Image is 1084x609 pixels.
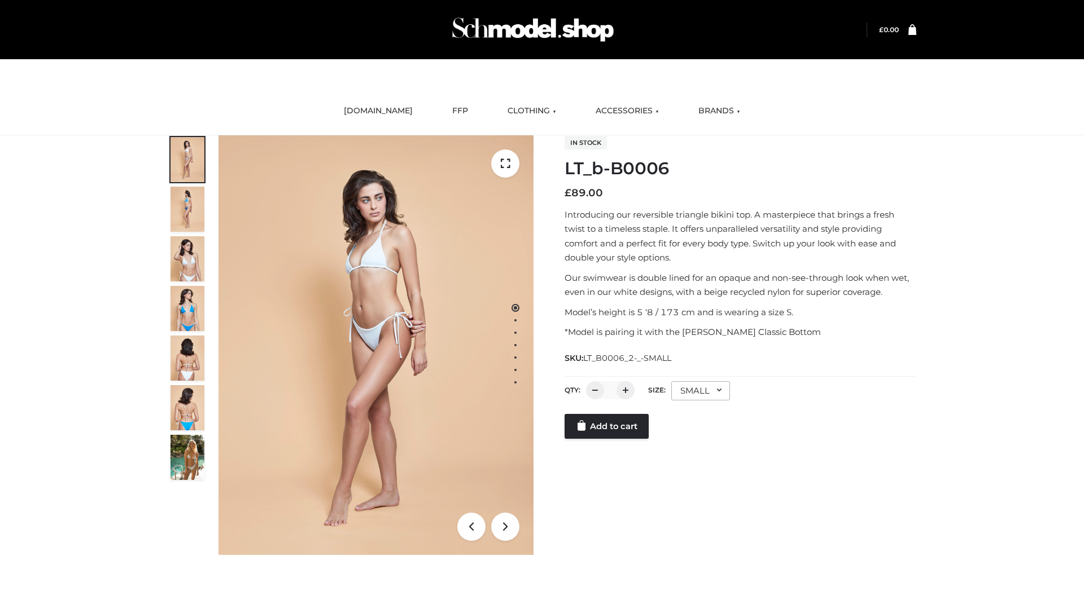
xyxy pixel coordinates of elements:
span: £ [565,187,571,199]
a: BRANDS [690,99,749,123]
label: Size: [648,386,666,394]
img: ArielClassicBikiniTop_CloudNine_AzureSky_OW114ECO_1 [218,135,534,555]
span: SKU: [565,351,672,365]
a: ACCESSORIES [587,99,667,123]
img: ArielClassicBikiniTop_CloudNine_AzureSky_OW114ECO_1-scaled.jpg [171,137,204,182]
a: FFP [444,99,477,123]
p: *Model is pairing it with the [PERSON_NAME] Classic Bottom [565,325,916,339]
img: Schmodel Admin 964 [448,7,618,52]
span: LT_B0006_2-_-SMALL [583,353,671,363]
span: In stock [565,136,607,149]
h1: LT_b-B0006 [565,158,916,179]
a: Add to cart [565,414,649,439]
img: Arieltop_CloudNine_AzureSky2.jpg [171,435,204,480]
span: £ [879,25,884,34]
label: QTY: [565,386,580,394]
img: ArielClassicBikiniTop_CloudNine_AzureSky_OW114ECO_3-scaled.jpg [171,236,204,281]
img: ArielClassicBikiniTop_CloudNine_AzureSky_OW114ECO_2-scaled.jpg [171,187,204,232]
div: SMALL [671,381,730,400]
img: ArielClassicBikiniTop_CloudNine_AzureSky_OW114ECO_8-scaled.jpg [171,385,204,430]
bdi: 89.00 [565,187,603,199]
bdi: 0.00 [879,25,899,34]
a: CLOTHING [499,99,565,123]
p: Introducing our reversible triangle bikini top. A masterpiece that brings a fresh twist to a time... [565,208,916,265]
a: £0.00 [879,25,899,34]
img: ArielClassicBikiniTop_CloudNine_AzureSky_OW114ECO_7-scaled.jpg [171,336,204,381]
img: ArielClassicBikiniTop_CloudNine_AzureSky_OW114ECO_4-scaled.jpg [171,286,204,331]
a: [DOMAIN_NAME] [335,99,421,123]
p: Our swimwear is double lined for an opaque and non-see-through look when wet, even in our white d... [565,271,916,299]
p: Model’s height is 5 ‘8 / 173 cm and is wearing a size S. [565,305,916,320]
